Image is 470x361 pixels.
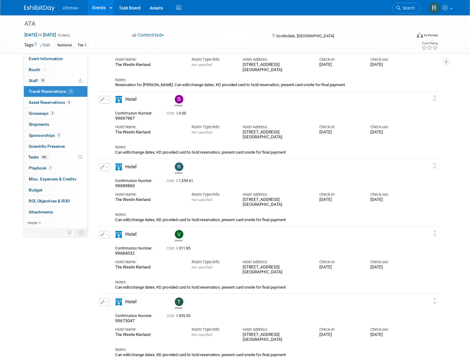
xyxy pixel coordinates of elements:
span: 18 [39,78,46,83]
div: [DATE] [319,130,361,135]
a: Sponsorships2 [24,130,87,141]
div: Vanessa Weber [175,239,182,242]
span: Not specified [192,265,212,269]
span: Potential Scheduling Conflict -- at least one attendee is tagged in another overlapping event. [78,78,83,84]
div: Check-in: [319,57,361,62]
div: [DATE] [370,62,412,67]
span: to [37,32,43,37]
div: The Westin Kierland [115,130,182,135]
span: Shipments [29,122,49,127]
div: Check-in: [319,327,361,332]
div: Check-out: [370,327,412,332]
div: Reservation for [PERSON_NAME]. Can edit/change dates; KD provided card to hold reservation, prese... [115,82,412,87]
img: Vanessa Weber [175,230,183,239]
span: Hotel [125,232,137,237]
div: Vanessa Weber [173,230,184,242]
span: 68% [40,155,49,159]
span: 1,559.61 [167,179,196,183]
div: Check-out: [370,124,412,130]
a: Edit [40,43,50,47]
div: [DATE] [370,197,412,202]
span: Tasks [28,155,49,159]
div: [DATE] [370,332,412,337]
div: Room Type/Info: [192,124,233,130]
div: National [56,42,74,49]
div: Hotel Address: [243,192,310,197]
div: Notes: [115,279,412,285]
div: Brandon Fair [173,95,184,107]
div: Notes: [115,212,412,217]
span: Cost: $ [167,314,179,318]
span: (5 days) [57,33,70,37]
div: ATA [22,18,403,29]
span: ROI, Objectives & ROO [29,199,70,203]
span: Misc. Expenses & Credits [29,177,76,181]
img: ExhibitDay [24,5,55,11]
i: Hotel [115,163,122,170]
span: Hotel [125,164,137,170]
span: 0.00 [167,111,189,115]
span: Staff [29,78,46,83]
a: more [24,217,87,228]
div: [DATE] [370,265,412,270]
div: Hotel Address: [243,57,310,62]
span: Hotel [125,299,137,304]
div: [DATE] [319,197,361,202]
span: Cost: $ [167,246,179,250]
div: Check-out: [370,259,412,265]
img: Format-Inperson.png [417,33,423,38]
div: Hotel Name: [115,192,182,197]
div: [STREET_ADDRESS] [GEOGRAPHIC_DATA] [243,332,310,343]
div: The Westin Kierland [115,332,182,337]
span: 311.85 [167,246,193,250]
a: ROI, Objectives & ROO [24,196,87,206]
div: [STREET_ADDRESS] [GEOGRAPHIC_DATA] [243,62,310,73]
div: Confirmation Number: [115,177,157,183]
div: Room Type/Info: [192,57,233,62]
i: Hotel [115,231,122,238]
div: Can edit/change dates; KD provided card to hold reservation, present card onsite for final payment [115,285,412,290]
a: Booth [24,64,87,75]
div: Hotel Name: [115,259,182,265]
span: Budget [29,188,42,192]
span: Scottsdale, [GEOGRAPHIC_DATA] [276,34,334,38]
a: Shipments [24,119,87,130]
div: Confirmation Number: [115,244,157,251]
td: Toggle Event Tabs [75,228,88,236]
span: 8 [67,100,71,105]
span: 2 [57,133,61,137]
div: Hotel Name: [115,124,182,130]
div: Room Type/Info: [192,192,233,197]
div: Confirmation Number: [115,109,157,116]
td: Personalize Event Tab Strip [64,228,75,236]
span: Search [401,6,415,10]
div: Randi LeBoyer [175,171,182,174]
span: Attachments [29,210,53,214]
a: Giveaways3 [24,108,87,119]
span: 3 [50,111,55,115]
div: Notes: [115,347,412,352]
a: Budget [24,185,87,195]
div: Notes: [115,144,412,150]
a: Asset Reservations8 [24,97,87,108]
span: Not specified [192,333,212,337]
span: Cost: $ [167,179,179,183]
a: Playbook7 [24,163,87,173]
div: Can edit/change dates; KD provided card to hold reservation, present card onsite for final payment [115,150,412,155]
span: more [28,220,37,225]
div: The Westin Kierland [115,62,182,67]
div: Can edit/change dates; KD provided card to hold reservation, present card onsite for final payment [115,217,412,222]
div: Notes: [115,77,412,83]
i: Hotel [115,96,122,103]
div: The Westin Kierland [115,265,182,270]
div: Hotel Name: [115,327,182,332]
div: The Westin Kierland [115,197,182,202]
span: 15 [68,89,74,94]
a: Scientific Presence [24,141,87,152]
i: Booth reservation complete [43,68,46,71]
img: Randi LeBoyer [428,2,440,14]
div: Hotel Address: [243,327,310,332]
div: [DATE] [319,332,361,337]
div: Check-out: [370,57,412,62]
div: Event Rating [421,42,438,45]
